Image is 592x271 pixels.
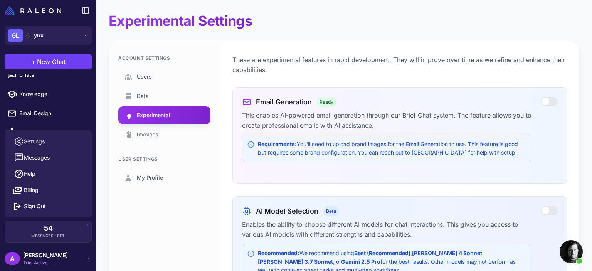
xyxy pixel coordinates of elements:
[256,97,312,107] h3: Email Generation
[118,156,210,163] div: User Settings
[3,105,93,121] a: Email Design
[137,72,152,81] span: Users
[24,137,45,146] span: Settings
[19,90,87,98] span: Knowledge
[323,206,339,216] span: Beta
[19,128,87,137] span: Campaigns
[19,71,87,79] span: Chats
[118,68,210,86] a: Users
[560,240,583,263] a: Open chat
[137,111,170,120] span: Experimental
[316,97,336,107] span: Ready
[118,87,210,105] a: Data
[24,170,35,178] span: Help
[5,252,20,265] div: A
[118,169,210,187] a: My Profile
[118,126,210,143] a: Invoices
[109,12,252,30] h1: Experimental Settings
[118,106,210,124] a: Experimental
[8,150,89,166] button: Messages
[24,202,46,210] span: Sign Out
[31,233,65,239] span: Messages Left
[118,55,210,62] div: Account Settings
[258,140,526,157] div: You'll need to upload brand images for the Email Generation to use. This feature is good but requ...
[23,259,68,266] span: Trial Active
[5,6,61,15] img: Raleon Logo
[3,67,93,83] a: Chats
[24,153,50,162] span: Messages
[8,198,89,214] button: Sign Out
[258,258,333,265] strong: [PERSON_NAME] 3.7 Sonnet
[44,225,53,232] span: 54
[137,173,163,182] span: My Profile
[341,258,380,265] strong: Gemini 2.5 Pro
[3,86,93,102] a: Knowledge
[5,26,92,45] button: 6L6 Lynx
[137,92,149,100] span: Data
[8,29,23,42] div: 6L
[31,57,35,66] span: +
[8,166,89,182] a: Help
[19,109,87,118] span: Email Design
[5,54,92,69] button: +New Chat
[242,110,531,130] p: This enables AI-powered email generation through our Brief Chat system. The feature allows you to...
[137,130,158,139] span: Invoices
[5,6,64,15] a: Raleon Logo
[232,55,567,75] p: These are experimental features in rapid development. They will improve over time as we refine an...
[412,250,482,256] strong: [PERSON_NAME] 4 Sonnet
[37,57,66,66] span: New Chat
[242,219,531,239] p: Enables the ability to choose different AI models for chat interactions. This gives you access to...
[3,125,93,141] a: Campaigns
[24,186,39,194] span: Billing
[354,250,410,256] strong: Best (Recommended)
[256,206,318,216] h3: AI Model Selection
[23,251,68,259] span: [PERSON_NAME]
[26,31,44,40] span: 6 Lynx
[258,250,299,256] strong: Recommended:
[258,141,297,147] strong: Requirements:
